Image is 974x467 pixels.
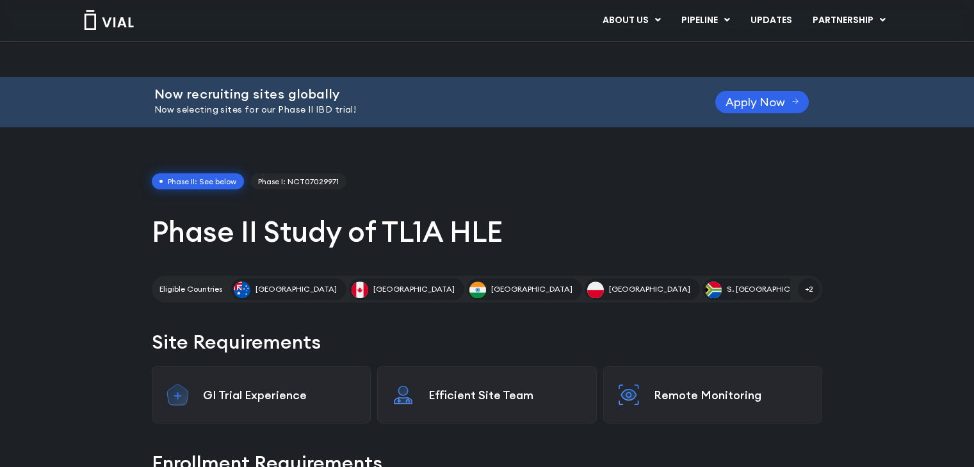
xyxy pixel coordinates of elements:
a: PARTNERSHIPMenu Toggle [802,10,896,31]
h2: Eligible Countries [159,283,222,295]
a: ABOUT USMenu Toggle [592,10,670,31]
a: Apply Now [715,91,809,113]
p: Efficient Site Team [428,388,583,402]
span: [GEOGRAPHIC_DATA] [256,283,337,295]
img: S. Africa [705,281,722,298]
img: Vial Logo [83,10,134,30]
a: UPDATES [740,10,802,31]
img: Australia [234,281,250,298]
h2: Now recruiting sites globally [154,87,683,101]
span: S. [GEOGRAPHIC_DATA] [727,283,817,295]
h2: Site Requirements [152,328,822,356]
h1: Phase II Study of TL1A HLE [152,213,822,250]
span: [GEOGRAPHIC_DATA] [609,283,690,295]
p: GI Trial Experience [203,388,358,402]
a: Phase I: NCT07029971 [250,173,346,190]
img: India [469,281,486,298]
p: Remote Monitoring [654,388,809,402]
span: +2 [798,278,820,300]
span: Phase II: See below [152,173,244,190]
a: PIPELINEMenu Toggle [671,10,740,31]
span: [GEOGRAPHIC_DATA] [491,283,572,295]
img: Poland [587,281,604,298]
span: Apply Now [726,97,785,107]
span: [GEOGRAPHIC_DATA] [373,283,455,295]
p: Now selecting sites for our Phase II IBD trial! [154,103,683,117]
img: Canada [352,281,368,298]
